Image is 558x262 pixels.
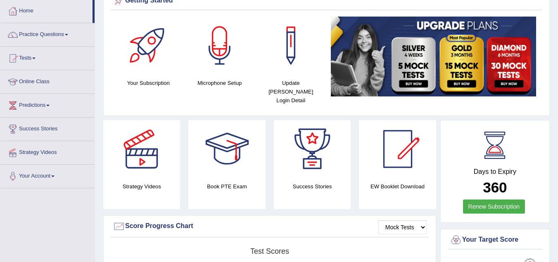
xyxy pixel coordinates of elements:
[0,23,95,44] a: Practice Questions
[463,200,525,214] a: Renew Subscription
[117,79,180,87] h4: Your Subscription
[0,165,95,185] a: Your Account
[0,94,95,115] a: Predictions
[274,182,351,191] h4: Success Stories
[259,79,323,105] h4: Update [PERSON_NAME] Login Detail
[188,182,265,191] h4: Book PTE Exam
[188,79,252,87] h4: Microphone Setup
[0,70,95,91] a: Online Class
[250,247,289,255] tspan: Test scores
[0,141,95,162] a: Strategy Videos
[450,168,540,175] h4: Days to Expiry
[103,182,180,191] h4: Strategy Videos
[359,182,436,191] h4: EW Booklet Download
[113,220,427,233] div: Score Progress Chart
[483,179,507,195] b: 360
[0,118,95,138] a: Success Stories
[450,234,540,246] div: Your Target Score
[331,17,537,96] img: small5.jpg
[0,47,95,67] a: Tests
